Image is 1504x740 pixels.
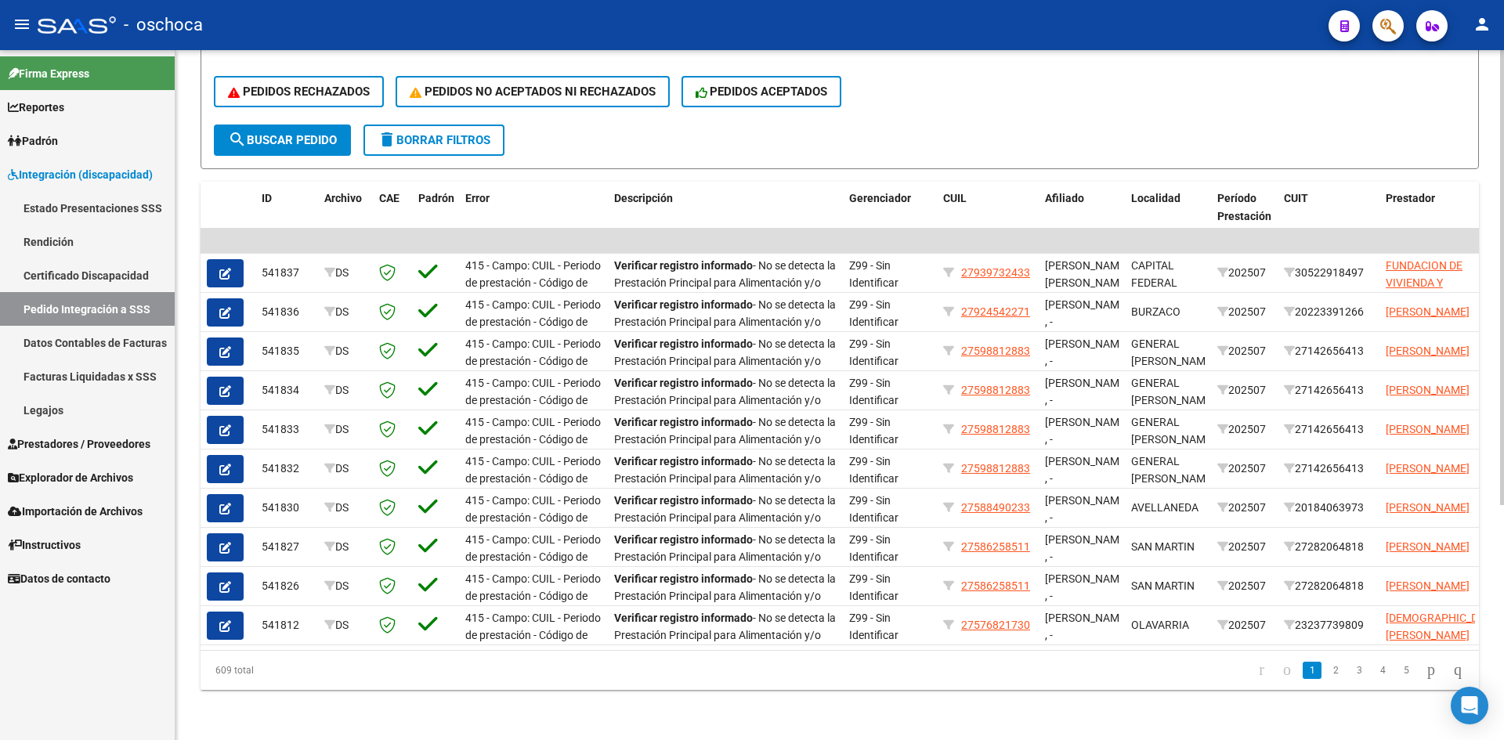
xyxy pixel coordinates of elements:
[1303,662,1321,679] a: 1
[214,76,384,107] button: PEDIDOS RECHAZADOS
[608,182,843,251] datatable-header-cell: Descripción
[262,303,312,321] div: 541836
[943,192,967,204] span: CUIL
[1131,455,1215,486] span: GENERAL [PERSON_NAME]
[465,494,601,543] span: 415 - Campo: CUIL - Periodo de prestación - Código de practica
[614,572,753,585] strong: Verificar registro informado
[849,338,898,368] span: Z99 - Sin Identificar
[1284,264,1373,282] div: 30522918497
[1217,381,1271,399] div: 202507
[318,182,373,251] datatable-header-cell: Archivo
[465,192,490,204] span: Error
[8,469,133,486] span: Explorador de Archivos
[961,462,1030,475] span: 27598812883
[1045,259,1129,308] span: [PERSON_NAME] [PERSON_NAME] , -
[1131,501,1198,514] span: AVELLANEDA
[1131,192,1180,204] span: Localidad
[8,132,58,150] span: Padrón
[937,182,1039,251] datatable-header-cell: CUIL
[1131,259,1177,290] span: CAPITAL FEDERAL
[961,305,1030,318] span: 27924542271
[1473,15,1491,34] mat-icon: person
[228,85,370,99] span: PEDIDOS RECHAZADOS
[1284,192,1308,204] span: CUIT
[1284,460,1373,478] div: 27142656413
[1379,182,1481,251] datatable-header-cell: Prestador
[1045,494,1129,525] span: [PERSON_NAME] , -
[255,182,318,251] datatable-header-cell: ID
[1131,305,1180,318] span: BURZACO
[849,612,898,642] span: Z99 - Sin Identificar
[465,298,601,347] span: 415 - Campo: CUIL - Periodo de prestación - Código de practica
[614,533,836,582] span: - No se detecta la Prestación Principal para Alimentación y/o Transporte
[379,192,399,204] span: CAE
[614,377,836,425] span: - No se detecta la Prestación Principal para Alimentación y/o Transporte
[363,125,504,156] button: Borrar Filtros
[1045,377,1129,407] span: [PERSON_NAME] , -
[1217,499,1271,517] div: 202507
[1039,182,1125,251] datatable-header-cell: Afiliado
[1217,538,1271,556] div: 202507
[1045,612,1129,642] span: [PERSON_NAME] , -
[614,377,753,389] strong: Verificar registro informado
[465,455,601,504] span: 415 - Campo: CUIL - Periodo de prestación - Código de practica
[418,192,454,204] span: Padrón
[410,85,656,99] span: PEDIDOS NO ACEPTADOS NI RECHAZADOS
[849,298,898,329] span: Z99 - Sin Identificar
[1045,572,1129,603] span: [PERSON_NAME] , -
[324,499,367,517] div: DS
[614,494,753,507] strong: Verificar registro informado
[1451,687,1488,724] div: Open Intercom Messenger
[262,421,312,439] div: 541833
[1131,416,1215,446] span: GENERAL [PERSON_NAME]
[849,416,898,446] span: Z99 - Sin Identificar
[465,338,601,386] span: 415 - Campo: CUIL - Periodo de prestación - Código de practica
[324,460,367,478] div: DS
[8,99,64,116] span: Reportes
[465,416,601,464] span: 415 - Campo: CUIL - Periodo de prestación - Código de practica
[1300,657,1324,684] li: page 1
[1386,423,1470,435] span: [PERSON_NAME]
[1217,264,1271,282] div: 202507
[214,125,351,156] button: Buscar Pedido
[1326,662,1345,679] a: 2
[1217,616,1271,634] div: 202507
[465,377,601,425] span: 415 - Campo: CUIL - Periodo de prestación - Código de practica
[843,182,937,251] datatable-header-cell: Gerenciador
[961,501,1030,514] span: 27588490233
[262,381,312,399] div: 541834
[8,435,150,453] span: Prestadores / Proveedores
[324,303,367,321] div: DS
[324,342,367,360] div: DS
[961,579,1030,592] span: 27586258511
[8,536,81,554] span: Instructivos
[614,494,836,543] span: - No se detecta la Prestación Principal para Alimentación y/o Transporte
[1276,662,1298,679] a: go to previous page
[1386,501,1470,514] span: [PERSON_NAME]
[614,298,753,311] strong: Verificar registro informado
[1284,303,1373,321] div: 20223391266
[1125,182,1211,251] datatable-header-cell: Localidad
[849,377,898,407] span: Z99 - Sin Identificar
[262,538,312,556] div: 541827
[961,384,1030,396] span: 27598812883
[614,533,753,546] strong: Verificar registro informado
[1386,612,1500,660] span: [DEMOGRAPHIC_DATA][PERSON_NAME] [PERSON_NAME]
[13,15,31,34] mat-icon: menu
[1217,421,1271,439] div: 202507
[1397,662,1415,679] a: 5
[961,423,1030,435] span: 27598812883
[849,455,898,486] span: Z99 - Sin Identificar
[324,421,367,439] div: DS
[614,192,673,204] span: Descripción
[396,76,670,107] button: PEDIDOS NO ACEPTADOS NI RECHAZADOS
[262,192,272,204] span: ID
[124,8,203,42] span: - oschoca
[373,182,412,251] datatable-header-cell: CAE
[1284,421,1373,439] div: 27142656413
[465,533,601,582] span: 415 - Campo: CUIL - Periodo de prestación - Código de practica
[1045,533,1129,564] span: [PERSON_NAME] , -
[1347,657,1371,684] li: page 3
[1386,540,1470,553] span: [PERSON_NAME]
[849,192,911,204] span: Gerenciador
